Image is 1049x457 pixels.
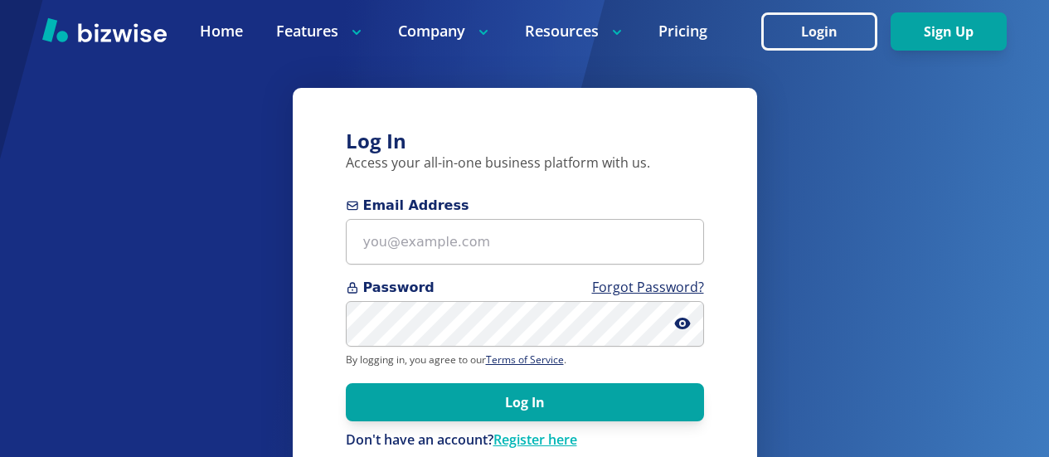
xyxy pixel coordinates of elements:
[346,154,704,173] p: Access your all-in-one business platform with us.
[346,278,704,298] span: Password
[398,21,492,41] p: Company
[525,21,625,41] p: Resources
[346,219,704,265] input: you@example.com
[200,21,243,41] a: Home
[891,12,1007,51] button: Sign Up
[346,353,704,367] p: By logging in, you agree to our .
[346,383,704,421] button: Log In
[346,196,704,216] span: Email Address
[493,430,577,449] a: Register here
[761,12,877,51] button: Login
[276,21,365,41] p: Features
[346,128,704,155] h3: Log In
[891,24,1007,40] a: Sign Up
[42,17,167,42] img: Bizwise Logo
[592,278,704,296] a: Forgot Password?
[658,21,707,41] a: Pricing
[486,352,564,367] a: Terms of Service
[761,24,891,40] a: Login
[346,431,704,450] div: Don't have an account?Register here
[346,431,704,450] p: Don't have an account?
